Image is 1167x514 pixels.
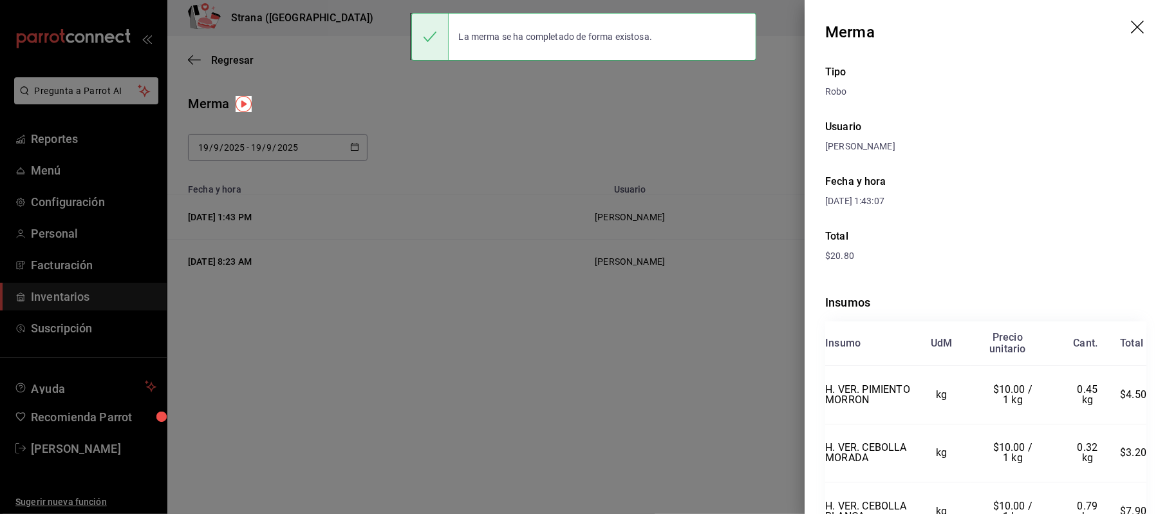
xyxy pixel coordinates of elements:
img: Tooltip marker [236,96,252,112]
div: Fecha y hora [825,174,1146,189]
div: [DATE] 1:43:07 [825,195,1146,208]
div: Total [825,229,1146,244]
div: [PERSON_NAME] [825,140,1146,153]
td: H. VER. PIMIENTO MORRON [825,366,912,424]
span: 0.45 kg [1077,383,1100,406]
button: drag [1131,21,1146,36]
div: Insumos [825,294,1146,311]
div: Usuario [825,119,1146,135]
td: kg [912,366,971,424]
div: Merma [825,21,875,44]
span: $10.00 / 1 kg [993,383,1036,406]
div: Tipo [825,64,1146,80]
span: 0.32 kg [1077,441,1100,464]
td: kg [912,424,971,482]
div: Robo [825,85,1146,99]
span: $3.20 [1120,446,1146,459]
span: $20.80 [825,251,854,261]
div: Precio unitario [989,332,1025,355]
td: H. VER. CEBOLLA MORADA [825,424,912,482]
span: $4.50 [1120,388,1146,401]
div: Total [1120,338,1143,349]
div: Insumo [825,338,861,349]
div: Cant. [1073,338,1097,349]
div: UdM [931,338,953,349]
span: $10.00 / 1 kg [993,441,1036,464]
div: La merma se ha completado de forma existosa. [449,23,663,51]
